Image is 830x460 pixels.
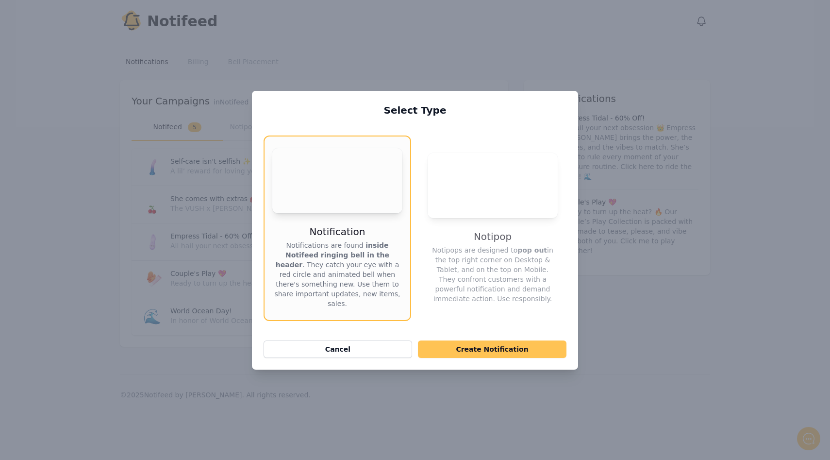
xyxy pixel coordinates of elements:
p: Notipops are designed to in the top right corner on Desktop & Tablet, and on the top on Mobile. T... [428,245,558,304]
button: Your browser does not support the video tag.NotipopNotipops are designed topop outin the top righ... [419,136,566,321]
h2: Select Type [264,104,566,116]
button: Your browser does not support the video tag.NotificationNotifications are found inside Notifeed r... [264,136,411,321]
strong: pop out [517,246,547,254]
video: Your browser does not support the video tag. [272,148,402,213]
button: Create Notification [418,341,566,358]
strong: inside Notifeed ringing bell in the header [276,241,389,269]
p: Notifications are found . They catch your eye with a red circle and animated bell when there's so... [272,240,402,308]
video: Your browser does not support the video tag. [428,153,558,218]
button: New conversation [8,74,186,95]
h3: Notipop [474,230,512,243]
h3: Notification [310,225,365,239]
button: Cancel [264,341,412,358]
span: New conversation [63,81,116,88]
span: We run on Gist [81,340,123,346]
